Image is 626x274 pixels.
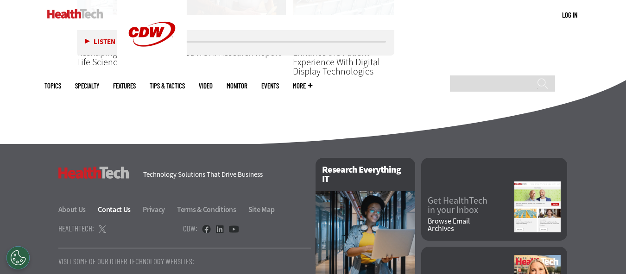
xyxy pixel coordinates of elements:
[183,224,197,232] h4: CDW:
[58,224,94,232] h4: HealthTech:
[150,82,185,89] a: Tips & Tactics
[98,205,141,214] a: Contact Us
[143,205,176,214] a: Privacy
[261,82,279,89] a: Events
[293,82,312,89] span: More
[6,246,30,269] button: Open Preferences
[428,218,514,232] a: Browse EmailArchives
[47,9,103,19] img: Home
[316,158,415,191] h2: Research Everything IT
[428,196,514,215] a: Get HealthTechin your Inbox
[6,246,30,269] div: Cookies Settings
[58,167,129,179] h3: HealthTech
[199,82,213,89] a: Video
[227,82,247,89] a: MonITor
[562,11,577,19] a: Log in
[514,181,561,232] img: newsletter screenshot
[58,257,311,265] p: Visit Some Of Our Other Technology Websites:
[113,82,136,89] a: Features
[143,171,304,178] h4: Technology Solutions That Drive Business
[177,205,247,214] a: Terms & Conditions
[58,205,97,214] a: About Us
[248,205,275,214] a: Site Map
[562,10,577,20] div: User menu
[44,82,61,89] span: Topics
[75,82,99,89] span: Specialty
[117,61,187,71] a: CDW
